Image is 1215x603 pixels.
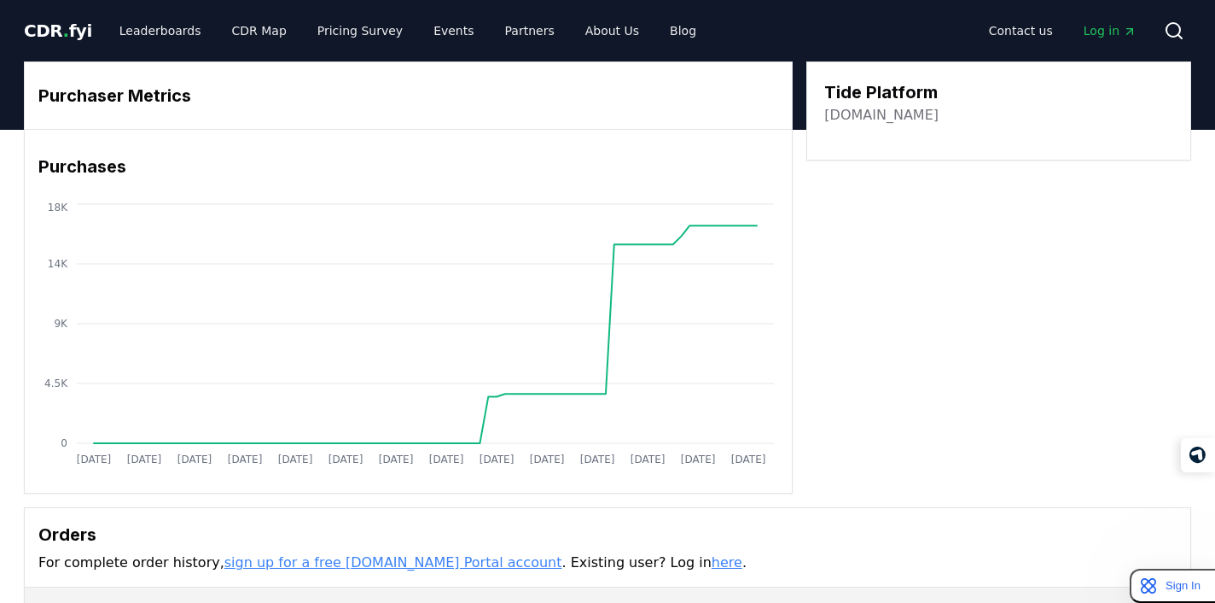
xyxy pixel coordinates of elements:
[572,15,653,46] a: About Us
[824,105,939,126] a: [DOMAIN_NAME]
[491,15,568,46] a: Partners
[1070,15,1150,46] a: Log in
[127,454,162,465] tspan: [DATE]
[429,454,464,465] tspan: [DATE]
[24,20,92,41] span: CDR fyi
[328,454,363,465] tspan: [DATE]
[63,20,69,41] span: .
[304,15,416,46] a: Pricing Survey
[44,378,68,389] tspan: 4.5K
[61,437,67,449] tspan: 0
[824,79,939,105] h3: Tide Platform
[379,454,414,465] tspan: [DATE]
[480,454,514,465] tspan: [DATE]
[228,454,263,465] tspan: [DATE]
[218,15,300,46] a: CDR Map
[975,15,1150,46] nav: Main
[580,454,615,465] tspan: [DATE]
[48,258,68,270] tspan: 14K
[38,154,778,179] h3: Purchases
[38,553,1177,573] p: For complete order history, . Existing user? Log in .
[278,454,313,465] tspan: [DATE]
[224,554,562,571] a: sign up for a free [DOMAIN_NAME] Portal account
[420,15,487,46] a: Events
[77,454,112,465] tspan: [DATE]
[712,554,742,571] a: here
[24,19,92,43] a: CDR.fyi
[656,15,710,46] a: Blog
[975,15,1067,46] a: Contact us
[38,83,778,108] h3: Purchaser Metrics
[731,454,766,465] tspan: [DATE]
[38,522,1177,547] h3: Orders
[177,454,212,465] tspan: [DATE]
[48,202,68,214] tspan: 18K
[54,318,68,330] tspan: 9K
[631,454,666,465] tspan: [DATE]
[106,15,215,46] a: Leaderboards
[106,15,710,46] nav: Main
[530,454,565,465] tspan: [DATE]
[1084,22,1137,39] span: Log in
[681,454,716,465] tspan: [DATE]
